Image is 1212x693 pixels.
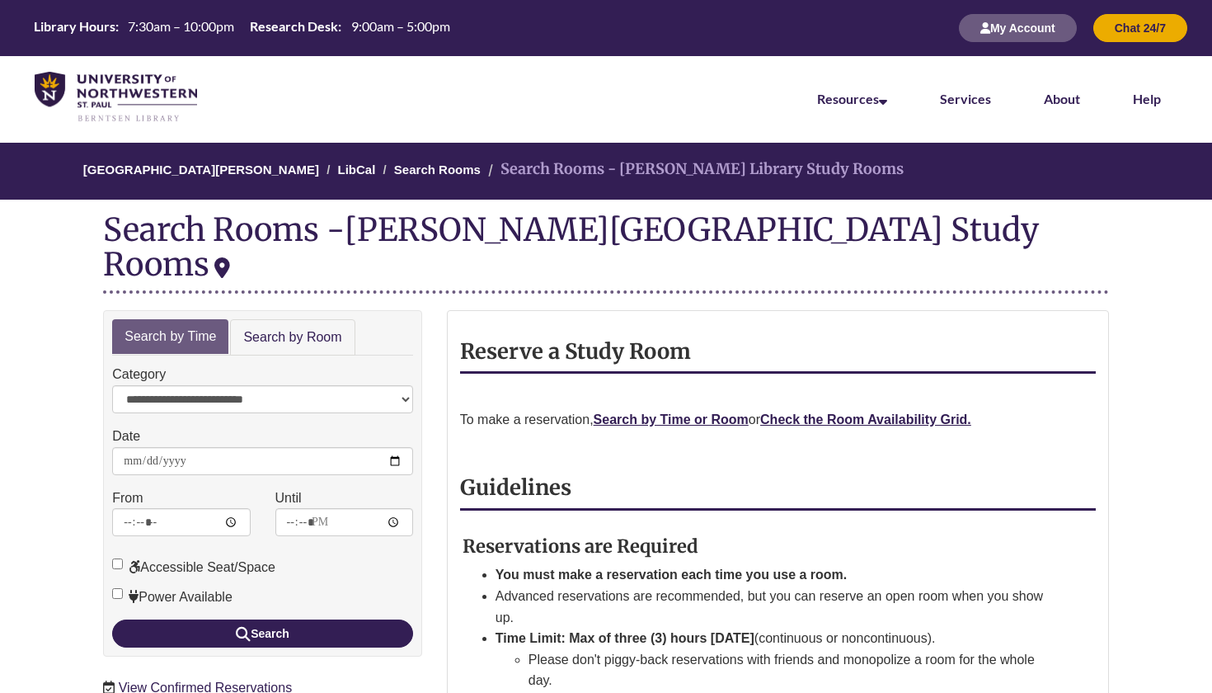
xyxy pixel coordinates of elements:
label: Category [112,364,166,385]
a: Hours Today [27,17,456,39]
button: My Account [959,14,1077,42]
th: Library Hours: [27,17,121,35]
table: Hours Today [27,17,456,37]
a: My Account [959,21,1077,35]
li: Please don't piggy-back reservations with friends and monopolize a room for the whole day. [528,649,1056,691]
th: Research Desk: [243,17,344,35]
a: Search by Time [112,319,228,355]
label: Date [112,426,140,447]
a: Services [940,91,991,106]
li: (continuous or noncontinuous). [496,628,1056,691]
strong: Guidelines [460,474,571,501]
label: From [112,488,143,509]
nav: Breadcrumb [103,143,1109,200]
input: Accessible Seat/Space [112,559,123,569]
span: 9:00am – 5:00pm [351,18,450,34]
a: Chat 24/7 [1093,21,1187,35]
label: Power Available [112,587,233,608]
strong: Time Limit: Max of three (3) hours [DATE] [496,631,754,645]
p: To make a reservation, or [460,409,1096,431]
a: Check the Room Availability Grid. [760,412,971,427]
input: Power Available [112,588,123,599]
img: UNWSP Library Logo [35,72,197,123]
a: Search by Room [230,319,355,356]
button: Search [112,620,413,648]
a: [GEOGRAPHIC_DATA][PERSON_NAME] [83,163,319,177]
span: 7:30am – 10:00pm [128,18,234,34]
li: Advanced reservations are recommended, but you can reserve an open room when you show up. [496,586,1056,628]
a: Help [1133,91,1161,106]
li: Search Rooms - [PERSON_NAME] Library Study Rooms [484,158,904,181]
a: LibCal [338,163,376,177]
button: Chat 24/7 [1093,14,1187,42]
a: Resources [817,91,887,106]
div: Search Rooms - [103,212,1109,293]
a: Search by Time or Room [594,412,749,427]
a: About [1044,91,1080,106]
strong: Reservations are Required [463,535,698,558]
div: [PERSON_NAME][GEOGRAPHIC_DATA] Study Rooms [103,210,1039,284]
strong: You must make a reservation each time you use a room. [496,568,848,582]
strong: Reserve a Study Room [460,338,691,365]
a: Search Rooms [394,163,481,177]
label: Until [275,488,302,509]
label: Accessible Seat/Space [112,557,275,578]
